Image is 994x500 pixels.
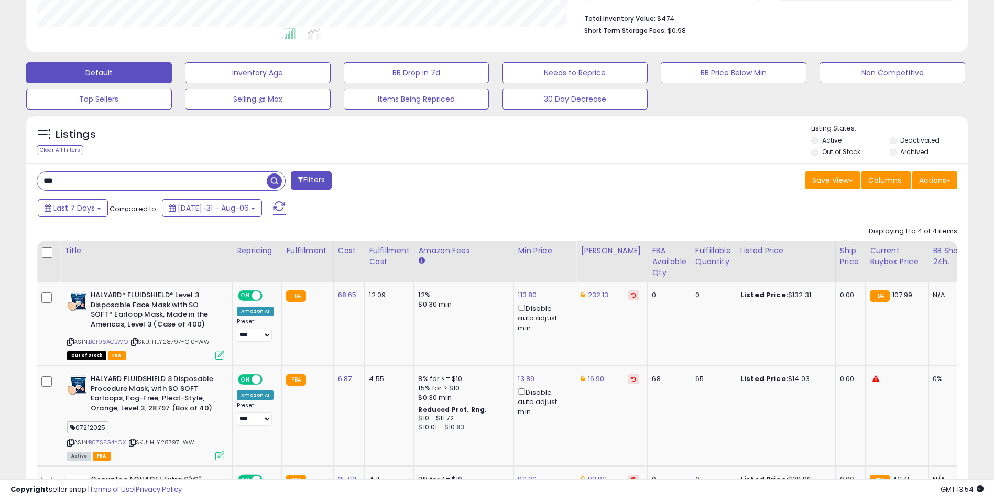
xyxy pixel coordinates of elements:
img: 41oHwlPBvzL._SL40_.jpg [67,374,88,395]
button: Default [26,62,172,83]
div: BB Share 24h. [933,245,971,267]
span: All listings that are currently out of stock and unavailable for purchase on Amazon [67,351,106,360]
div: $10.01 - $10.83 [418,423,505,432]
a: 16.90 [588,374,605,384]
div: Amazon Fees [418,245,509,256]
div: Current Buybox Price [870,245,924,267]
b: Short Term Storage Fees: [584,26,666,35]
label: Archived [900,147,929,156]
div: ASIN: [67,374,224,459]
div: 0.00 [840,290,857,300]
button: BB Price Below Min [661,62,806,83]
div: Listed Price [740,245,831,256]
div: 65 [695,374,728,384]
div: $0.30 min [418,300,505,309]
label: Deactivated [900,136,940,145]
span: FBA [93,452,111,461]
p: Listing States: [811,124,968,134]
b: HALYARD FLUIDSHIELD 3 Disposable Procedure Mask, with SO SOFT Earloops, Fog-Free, Pleat-Style, Or... [91,374,218,416]
a: Terms of Use [90,484,134,494]
div: N/A [933,290,967,300]
a: Privacy Policy [136,484,182,494]
label: Active [822,136,842,145]
div: 68 [652,374,682,384]
div: $0.30 min [418,393,505,403]
button: [DATE]-31 - Aug-06 [162,199,262,217]
div: Clear All Filters [37,145,83,155]
span: $0.98 [668,26,686,36]
div: Amazon AI [237,390,274,400]
div: 0 [695,290,728,300]
span: Last 7 Days [53,203,95,213]
div: [PERSON_NAME] [581,245,643,256]
b: Listed Price: [740,290,788,300]
span: Columns [868,175,901,186]
div: FBA Available Qty [652,245,686,278]
div: seller snap | | [10,485,182,495]
b: Listed Price: [740,374,788,384]
small: FBA [286,290,305,302]
button: Columns [861,171,911,189]
div: Displaying 1 to 4 of 4 items [869,226,957,236]
label: Out of Stock [822,147,860,156]
span: | SKU: HLY28797-WW [127,438,194,447]
a: 232.13 [588,290,609,300]
div: ASIN: [67,290,224,358]
button: BB Drop in 7d [344,62,489,83]
a: 68.65 [338,290,357,300]
button: Last 7 Days [38,199,108,217]
a: 113.80 [518,290,537,300]
button: Non Competitive [820,62,965,83]
div: 4.55 [369,374,406,384]
div: Disable auto adjust min [518,302,568,333]
button: Save View [805,171,860,189]
button: Items Being Repriced [344,89,489,110]
div: Cost [338,245,361,256]
img: 41oHwlPBvzL._SL40_.jpg [67,290,88,311]
span: Compared to: [110,204,158,214]
button: Filters [291,171,332,190]
button: Selling @ Max [185,89,331,110]
a: 13.89 [518,374,534,384]
span: 107.99 [892,290,913,300]
button: 30 Day Decrease [502,89,648,110]
div: 0 [652,290,682,300]
div: $132.31 [740,290,827,300]
div: Min Price [518,245,572,256]
a: 6.87 [338,374,352,384]
button: Needs to Reprice [502,62,648,83]
li: $474 [584,12,949,24]
div: Fulfillable Quantity [695,245,731,267]
div: Disable auto adjust min [518,386,568,417]
div: $14.03 [740,374,827,384]
span: OFF [261,375,278,384]
div: 8% for <= $10 [418,374,505,384]
strong: Copyright [10,484,49,494]
div: Title [64,245,228,256]
span: All listings currently available for purchase on Amazon [67,452,91,461]
small: FBA [286,374,305,386]
button: Inventory Age [185,62,331,83]
span: OFF [261,291,278,300]
div: Preset: [237,318,274,342]
b: Total Inventory Value: [584,14,656,23]
button: Top Sellers [26,89,172,110]
span: 2025-08-14 13:54 GMT [941,484,984,494]
b: HALYARD* FLUIDSHIELD* Level 3 Disposable Face Mask with SO SOFT* Earloop Mask, Made in the Americ... [91,290,218,332]
span: FBA [108,351,126,360]
div: Fulfillment [286,245,329,256]
div: 0.00 [840,374,857,384]
a: B07S5G4YCX [89,438,126,447]
span: | SKU: HLY28797-Q10-WW [129,338,210,346]
div: Ship Price [840,245,861,267]
div: $10 - $11.72 [418,414,505,423]
a: B0196ACBWO [89,338,128,346]
div: 12% [418,290,505,300]
div: 12.09 [369,290,406,300]
b: Reduced Prof. Rng. [418,405,487,414]
span: ON [239,375,252,384]
div: Amazon AI [237,307,274,316]
h5: Listings [56,127,96,142]
small: Amazon Fees. [418,256,424,266]
div: 0% [933,374,967,384]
